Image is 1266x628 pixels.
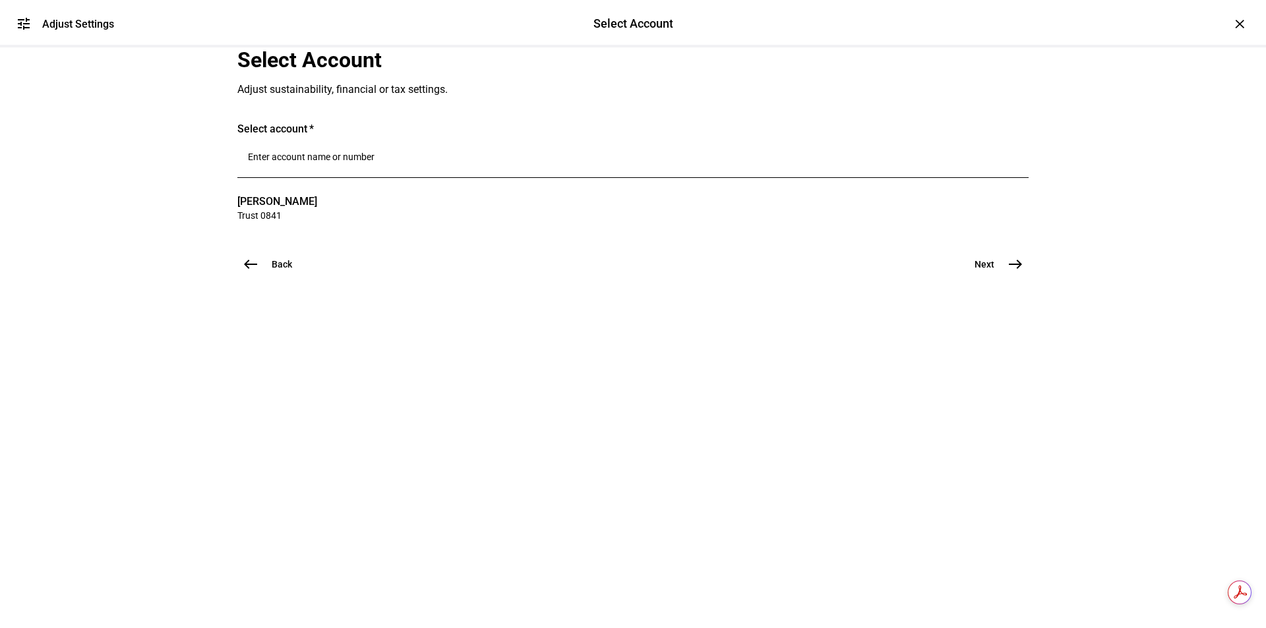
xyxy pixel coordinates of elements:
mat-icon: west [243,256,258,272]
div: × [1229,13,1250,34]
span: Next [975,258,994,271]
div: Adjust sustainability, financial or tax settings. [237,83,831,96]
mat-icon: east [1008,256,1023,272]
span: [PERSON_NAME] [237,194,317,209]
div: Select Account [593,15,673,32]
div: Select account [237,123,1029,136]
button: Next [959,251,1029,277]
div: Adjust Settings [42,18,114,30]
span: Trust 0841 [237,209,317,221]
div: Select Account [237,47,831,72]
span: Back [272,258,292,271]
button: Back [237,251,308,277]
mat-icon: tune [16,16,32,32]
input: Number [248,152,1018,162]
